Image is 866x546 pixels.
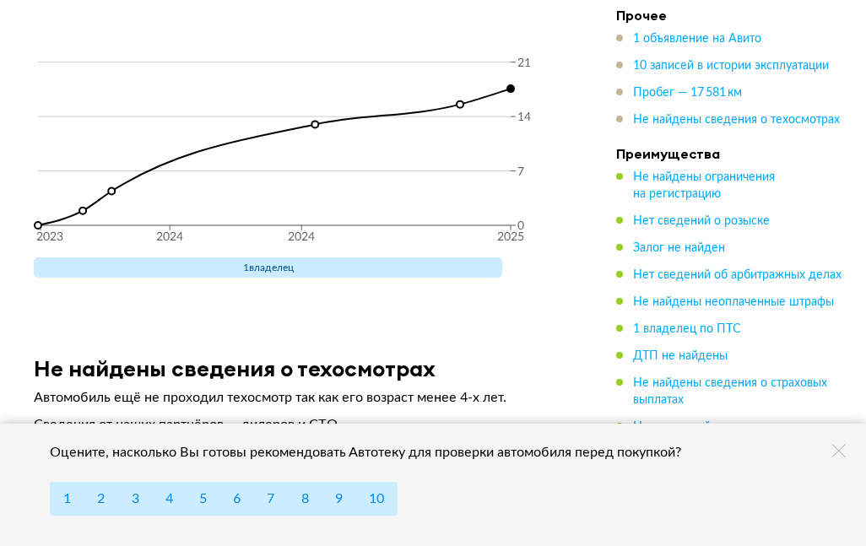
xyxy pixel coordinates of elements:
span: Не найдены сведения о техосмотрах [633,114,840,126]
h4: Преимущества [616,145,852,162]
span: Нет сведений о продаже на аукционах аварийных автомобилей [633,421,850,450]
button: 10 [355,482,398,516]
span: 10 записей в истории эксплуатации [633,60,829,72]
span: 8 [301,492,309,505]
span: 9 [335,492,343,505]
span: Залог не найден [633,242,725,254]
button: 5 [186,482,220,516]
tspan: 0 [517,220,524,232]
tspan: 21 [517,57,531,69]
span: 1 [63,492,71,505]
span: 3 [132,492,139,505]
tspan: 2024 [288,231,315,243]
button: 7 [253,482,288,516]
span: Не найдены неоплаченные штрафы [633,296,834,308]
button: 1 [50,482,84,516]
button: 3 [117,482,152,516]
span: ДТП не найдены [633,350,728,362]
span: Не найдены сведения о страховых выплатах [633,377,827,406]
span: 6 [233,492,241,505]
span: 1 объявление на Авито [633,33,761,45]
button: 9 [322,482,356,516]
span: 4 [165,492,173,505]
button: 8 [287,482,322,516]
div: Оцените, насколько Вы готовы рекомендовать Автотеку для проверки автомобиля перед покупкой? [50,444,704,461]
tspan: 14 [517,111,531,123]
span: Пробег — 17 581 км [633,87,742,99]
span: 2 [97,492,105,505]
tspan: 7 [517,166,524,178]
tspan: 2023 [36,231,63,243]
h3: Не найдены сведения о техосмотрах [34,355,436,381]
span: 7 [267,492,274,505]
span: 1 владелец по ПТС [633,323,741,335]
button: 2 [84,482,118,516]
p: Сведения от наших партнёров — дилеров и СТО. [34,416,566,433]
tspan: 2024 [156,231,183,243]
span: Нет сведений о розыске [633,215,770,227]
span: 5 [199,492,207,505]
button: 6 [219,482,254,516]
p: Автомобиль ещё не проходил техосмотр так как его возраст менее 4-х лет. [34,389,566,406]
span: 10 [369,492,384,505]
button: 4 [152,482,187,516]
span: Не найдены ограничения на регистрацию [633,171,775,200]
span: Нет сведений об арбитражных делах [633,269,842,281]
tspan: 2025 [497,231,524,243]
h4: Прочее [616,7,852,24]
span: 1 владелец [243,262,294,273]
